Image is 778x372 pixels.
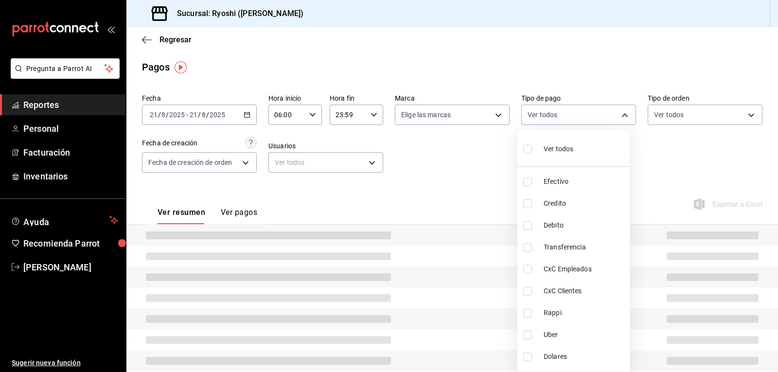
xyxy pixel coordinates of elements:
span: Debito [544,220,626,230]
span: Transferencia [544,242,626,252]
span: CxC Empleados [544,264,626,274]
span: CxC Clientes [544,286,626,296]
span: Ver todos [544,144,573,154]
span: Credito [544,198,626,209]
span: Uber [544,330,626,340]
img: Tooltip marker [175,61,187,73]
span: Rappi [544,308,626,318]
span: Efectivo [544,177,626,187]
span: Dolares [544,352,626,362]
